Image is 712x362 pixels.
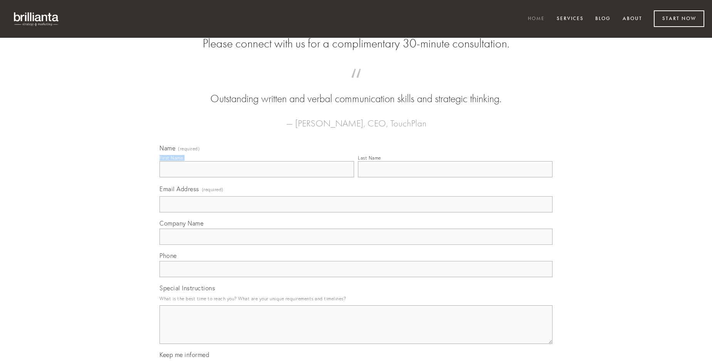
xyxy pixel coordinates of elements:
[8,8,65,30] img: brillianta - research, strategy, marketing
[523,13,550,25] a: Home
[202,184,223,195] span: (required)
[160,219,203,227] span: Company Name
[358,155,381,161] div: Last Name
[654,10,704,27] a: Start Now
[178,146,200,151] span: (required)
[160,293,552,304] p: What is the best time to reach you? What are your unique requirements and timelines?
[160,185,199,193] span: Email Address
[160,144,175,152] span: Name
[552,13,589,25] a: Services
[160,252,177,259] span: Phone
[618,13,647,25] a: About
[160,351,209,359] span: Keep me informed
[172,106,540,131] figcaption: — [PERSON_NAME], CEO, TouchPlan
[172,76,540,106] blockquote: Outstanding written and verbal communication skills and strategic thinking.
[590,13,616,25] a: Blog
[160,155,183,161] div: First Name
[160,36,552,51] h2: Please connect with us for a complimentary 30-minute consultation.
[160,284,215,292] span: Special Instructions
[172,76,540,91] span: “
